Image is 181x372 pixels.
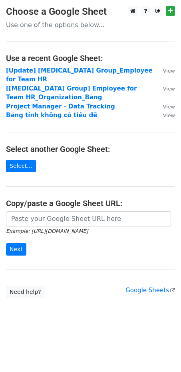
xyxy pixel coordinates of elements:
[6,85,137,101] a: [[MEDICAL_DATA] Group] Employee for Team HR_Organization_Bảng
[6,112,97,119] a: Bảng tính không có tiêu đề
[163,104,175,110] small: View
[6,211,171,226] input: Paste your Google Sheet URL here
[163,112,175,118] small: View
[155,85,175,92] a: View
[6,243,26,256] input: Next
[125,287,175,294] a: Google Sheets
[6,21,175,29] p: Use one of the options below...
[6,6,175,18] h3: Choose a Google Sheet
[155,112,175,119] a: View
[6,286,45,298] a: Need help?
[6,53,175,63] h4: Use a recent Google Sheet:
[163,86,175,92] small: View
[6,67,153,83] a: [Update] [MEDICAL_DATA] Group_Employee for Team HR
[6,144,175,154] h4: Select another Google Sheet:
[163,68,175,74] small: View
[155,103,175,110] a: View
[6,103,115,110] a: Project Manager - Data Tracking
[6,199,175,208] h4: Copy/paste a Google Sheet URL:
[6,228,88,234] small: Example: [URL][DOMAIN_NAME]
[6,160,36,172] a: Select...
[155,67,175,74] a: View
